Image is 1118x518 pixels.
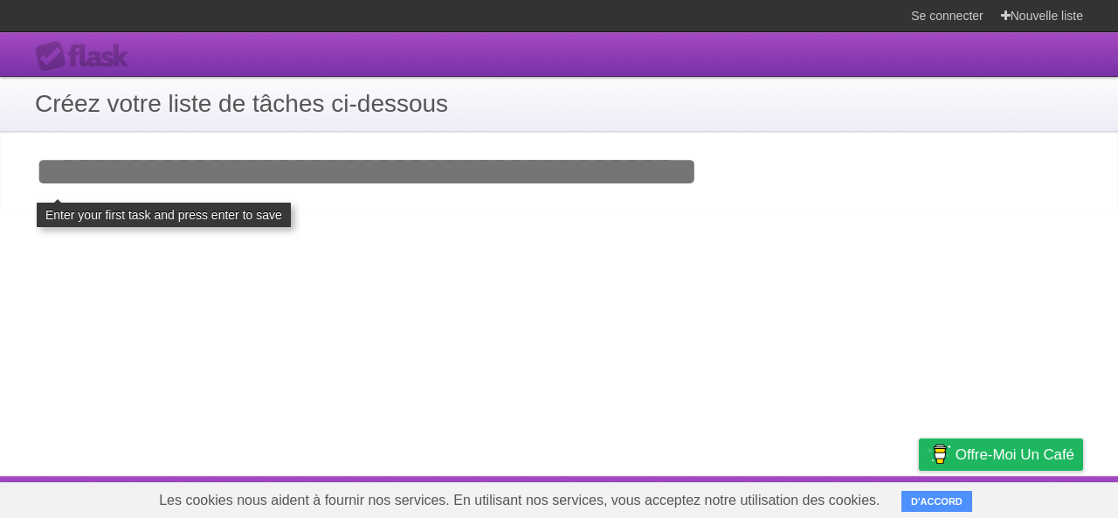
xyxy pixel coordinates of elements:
[911,9,983,23] font: Se connecter
[911,496,963,507] font: D'ACCORD
[159,493,880,508] font: Les cookies nous aident à fournir nos services. En utilisant nos services, vous acceptez notre ut...
[956,446,1074,463] font: Offre-moi un café
[1011,9,1083,23] font: Nouvelle liste
[913,480,1083,514] a: Proposer une fonctionnalité
[901,491,972,512] button: D'ACCORD
[735,480,781,514] a: Termes
[551,480,607,514] a: À propos
[35,90,448,117] font: Créez votre liste de tâches ci-dessous
[919,439,1083,471] a: Offre-moi un café
[803,480,891,514] a: Confidentialité
[928,439,951,469] img: Offre-moi un café
[628,480,714,514] a: Développeurs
